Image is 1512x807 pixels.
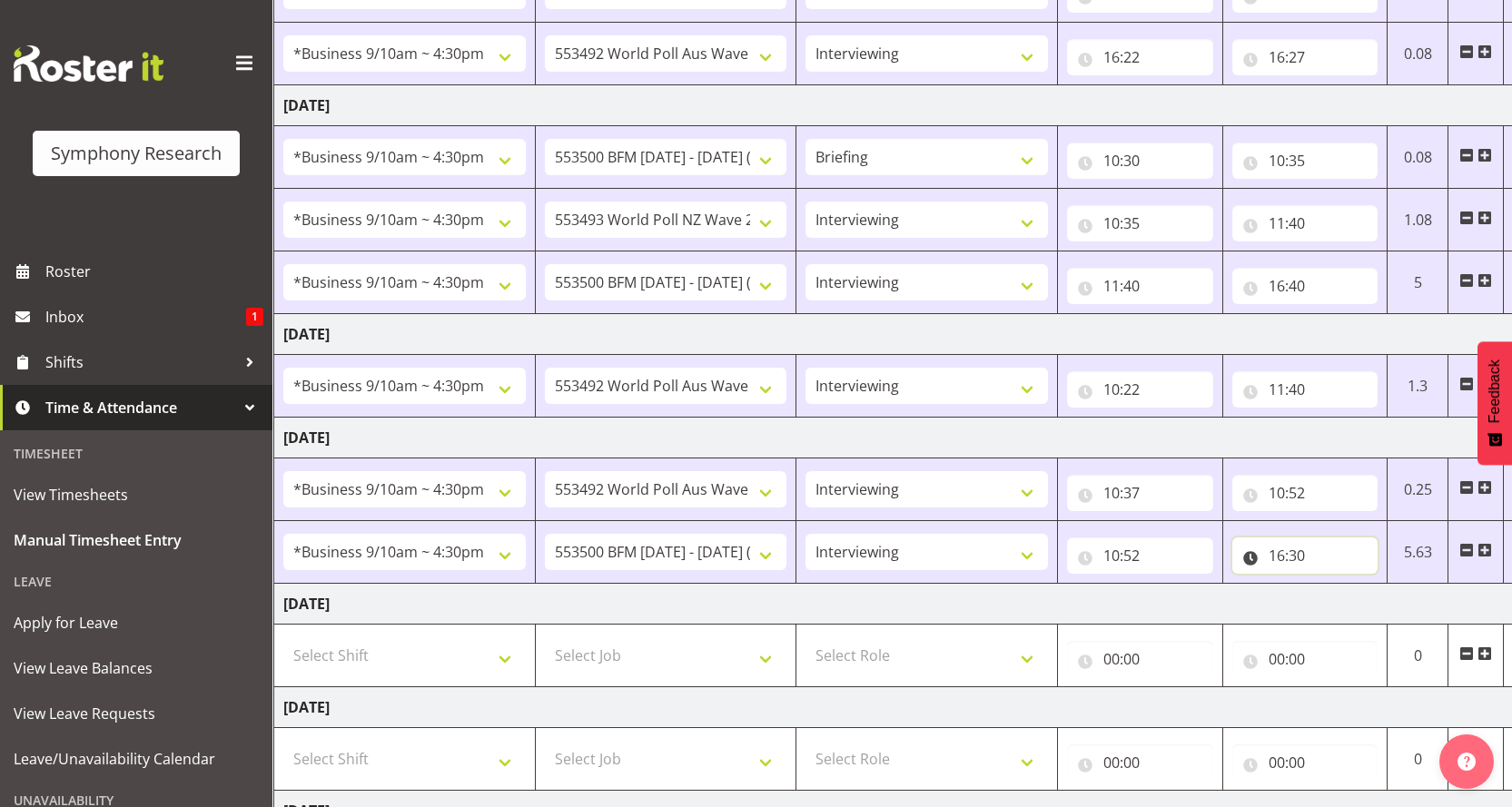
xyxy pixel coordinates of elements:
[14,609,259,636] span: Apply for Leave
[1388,189,1448,251] td: 1.08
[1232,371,1379,408] input: Click to select...
[14,481,259,508] span: View Timesheets
[1388,521,1448,584] td: 5.63
[1388,126,1448,189] td: 0.08
[1232,205,1379,241] input: Click to select...
[5,736,268,782] a: Leave/Unavailability Calendar
[5,563,268,600] div: Leave
[1388,458,1448,521] td: 0.25
[1067,537,1213,574] input: Click to select...
[1388,728,1448,791] td: 0
[5,472,268,517] a: View Timesheets
[5,691,268,736] a: View Leave Requests
[14,745,259,773] span: Leave/Unavailability Calendar
[5,517,268,563] a: Manual Timesheet Entry
[5,645,268,691] a: View Leave Balances
[51,140,222,167] div: Symphony Research
[14,700,259,727] span: View Leave Requests
[1067,205,1213,241] input: Click to select...
[1232,744,1379,781] input: Click to select...
[45,303,246,330] span: Inbox
[1232,143,1379,179] input: Click to select...
[1067,143,1213,179] input: Click to select...
[1388,23,1448,85] td: 0.08
[1067,641,1213,677] input: Click to select...
[1232,475,1379,511] input: Click to select...
[5,435,268,472] div: Timesheet
[1232,641,1379,677] input: Click to select...
[1067,475,1213,511] input: Click to select...
[1388,251,1448,314] td: 5
[1067,39,1213,75] input: Click to select...
[246,308,263,326] span: 1
[1232,39,1379,75] input: Click to select...
[14,654,259,682] span: View Leave Balances
[1388,625,1448,687] td: 0
[1477,341,1512,465] button: Feedback - Show survey
[45,258,263,285] span: Roster
[1458,753,1476,771] img: help-xxl-2.png
[1067,268,1213,304] input: Click to select...
[1067,744,1213,781] input: Click to select...
[1388,355,1448,418] td: 1.3
[1232,268,1379,304] input: Click to select...
[1067,371,1213,408] input: Click to select...
[1487,359,1503,423] span: Feedback
[14,45,163,82] img: Rosterit website logo
[14,527,259,554] span: Manual Timesheet Entry
[45,394,236,421] span: Time & Attendance
[45,349,236,376] span: Shifts
[1232,537,1379,574] input: Click to select...
[5,600,268,645] a: Apply for Leave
